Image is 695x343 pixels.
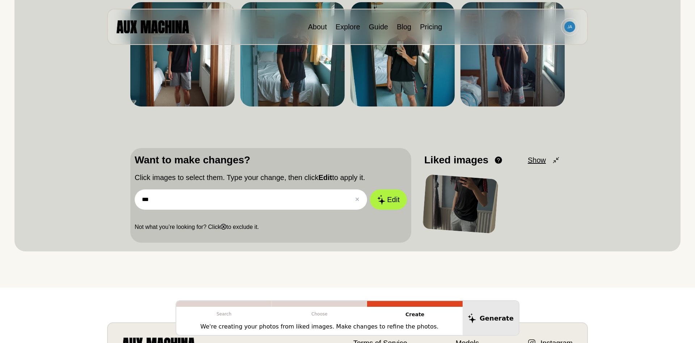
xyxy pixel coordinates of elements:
[350,2,455,106] img: Search result
[397,23,411,31] a: Blog
[528,155,546,166] span: Show
[135,152,407,168] p: Want to make changes?
[367,307,463,322] p: Create
[424,152,488,168] p: Liked images
[564,21,575,32] img: Avatar
[308,23,327,31] a: About
[176,307,272,321] p: Search
[528,155,560,166] button: Show
[369,23,388,31] a: Guide
[319,173,332,181] b: Edit
[117,20,189,33] img: AUX MACHINA
[460,2,565,106] img: Search result
[355,195,359,204] button: ✕
[370,189,407,210] button: Edit
[463,301,519,335] button: Generate
[130,2,235,106] img: Search result
[135,172,407,183] p: Click images to select them. Type your change, then click to apply it.
[220,224,226,230] b: ⓧ
[201,322,439,331] p: We're creating your photos from liked images. Make changes to refine the photos.
[135,223,407,231] p: Not what you’re looking for? Click to exclude it.
[420,23,442,31] a: Pricing
[336,23,360,31] a: Explore
[272,307,367,321] p: Choose
[240,2,345,106] img: Search result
